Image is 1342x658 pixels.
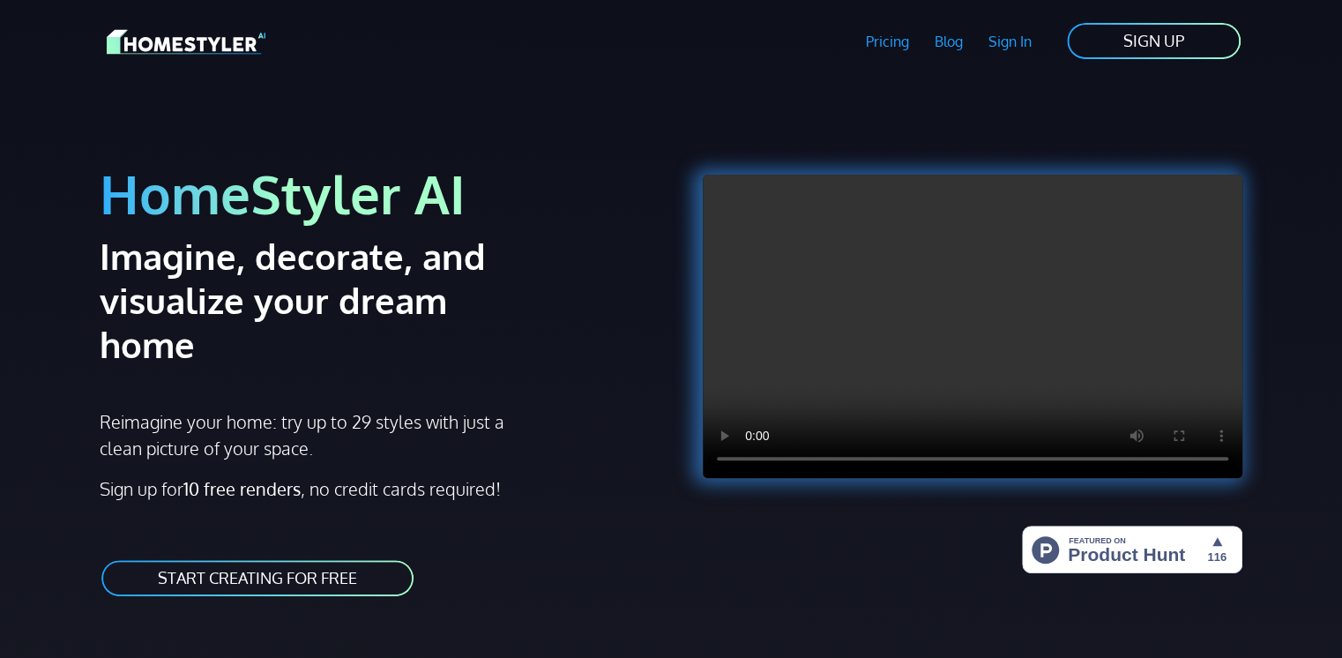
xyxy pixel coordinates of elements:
[921,21,975,62] a: Blog
[100,161,660,227] h1: HomeStyler AI
[107,26,265,57] img: HomeStyler AI logo
[100,475,660,502] p: Sign up for , no credit cards required!
[975,21,1044,62] a: Sign In
[100,408,520,461] p: Reimagine your home: try up to 29 styles with just a clean picture of your space.
[1065,21,1242,61] a: SIGN UP
[100,234,548,366] h2: Imagine, decorate, and visualize your dream home
[100,558,415,598] a: START CREATING FOR FREE
[854,21,922,62] a: Pricing
[1022,526,1242,573] img: HomeStyler AI - Interior Design Made Easy: One Click to Your Dream Home | Product Hunt
[183,477,301,500] strong: 10 free renders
